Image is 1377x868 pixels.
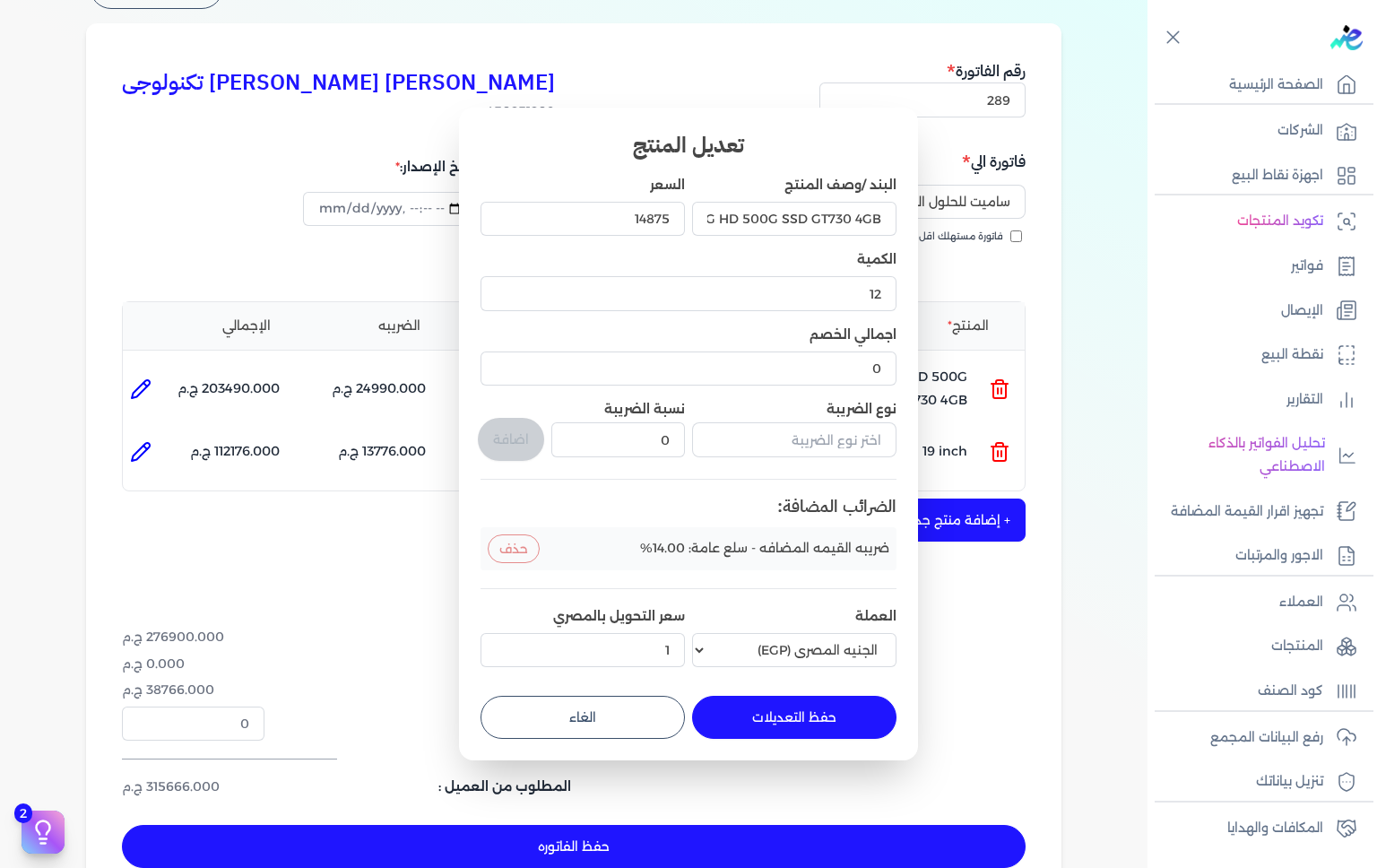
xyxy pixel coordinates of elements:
[692,422,896,456] input: اختر نوع الضريبة
[692,422,896,464] button: اختر نوع الضريبة
[640,539,889,558] span: ضريبه القيمه المضافه - سلع عامة: 14.00%
[481,494,896,520] h4: الضرائب المضافة:
[784,177,896,193] label: البند /وصف المنتج
[855,608,896,624] label: العملة
[692,202,896,236] input: البند /وصف المنتج
[857,251,896,267] label: الكمية
[604,401,685,417] label: نسبة الضريبة
[481,202,685,236] input: السعر
[650,177,685,193] label: السعر
[692,400,896,419] label: نوع الضريبة
[481,633,685,667] input: سعر التحويل بالمصري
[692,696,896,739] button: حفظ التعديلات
[810,326,896,343] label: اجمالي الخصم
[481,696,685,739] button: الغاء
[553,608,685,624] label: سعر التحويل بالمصري
[551,422,685,456] input: نسبة الضريبة
[481,276,896,310] input: الكمية
[481,129,896,161] h3: تعديل المنتج
[481,352,896,386] input: اجمالي الخصم
[488,534,540,563] button: حذف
